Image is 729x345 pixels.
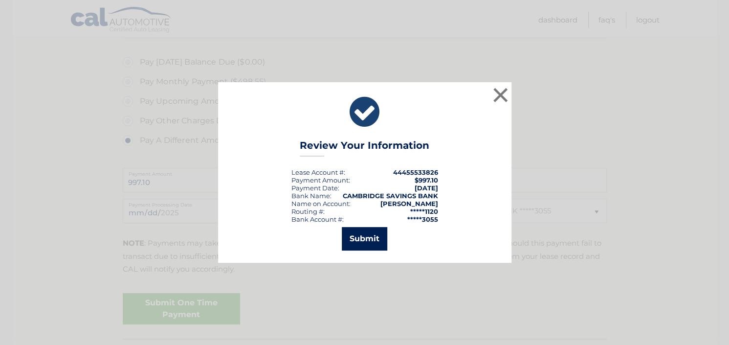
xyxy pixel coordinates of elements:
[415,184,438,192] span: [DATE]
[491,85,510,105] button: ×
[393,168,438,176] strong: 44455533826
[291,200,351,207] div: Name on Account:
[343,192,438,200] strong: CAMBRIDGE SAVINGS BANK
[291,184,339,192] div: :
[291,192,331,200] div: Bank Name:
[415,176,438,184] span: $997.10
[300,139,429,157] h3: Review Your Information
[291,207,325,215] div: Routing #:
[291,184,338,192] span: Payment Date
[342,227,387,251] button: Submit
[380,200,438,207] strong: [PERSON_NAME]
[291,168,345,176] div: Lease Account #:
[291,215,344,223] div: Bank Account #:
[291,176,350,184] div: Payment Amount:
